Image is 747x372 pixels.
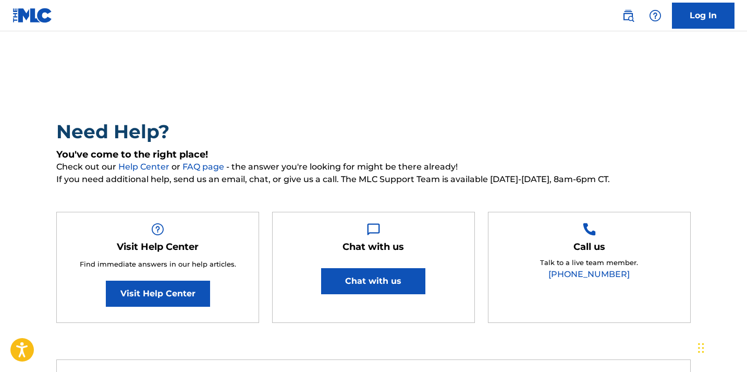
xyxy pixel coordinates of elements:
[117,241,199,253] h5: Visit Help Center
[367,223,380,236] img: Help Box Image
[645,5,666,26] div: Help
[80,260,236,268] span: Find immediate answers in our help articles.
[583,223,596,236] img: Help Box Image
[106,281,210,307] a: Visit Help Center
[56,149,691,161] h5: You've come to the right place!
[622,9,634,22] img: search
[573,241,605,253] h5: Call us
[548,269,630,279] a: [PHONE_NUMBER]
[151,223,164,236] img: Help Box Image
[540,258,638,268] p: Talk to a live team member.
[56,173,691,186] span: If you need additional help, send us an email, chat, or give us a call. The MLC Support Team is a...
[649,9,662,22] img: help
[672,3,734,29] a: Log In
[56,120,691,143] h2: Need Help?
[618,5,639,26] a: Public Search
[13,8,53,23] img: MLC Logo
[698,332,704,364] div: Drag
[182,162,226,172] a: FAQ page
[695,322,747,372] iframe: Chat Widget
[56,161,691,173] span: Check out our or - the answer you're looking for might be there already!
[118,162,172,172] a: Help Center
[342,241,404,253] h5: Chat with us
[321,268,425,294] button: Chat with us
